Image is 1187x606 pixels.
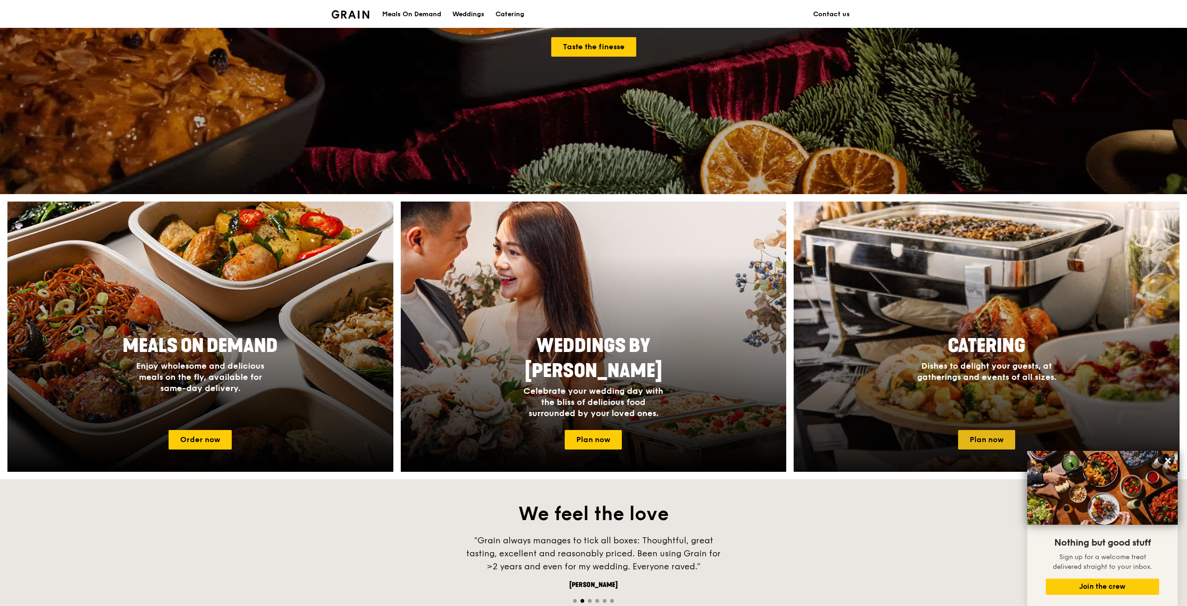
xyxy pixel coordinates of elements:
a: Plan now [565,430,622,450]
a: Weddings [447,0,490,28]
img: Grain [332,10,369,19]
a: Plan now [958,430,1015,450]
span: Nothing but good stuff [1054,537,1151,548]
img: DSC07876-Edit02-Large.jpeg [1027,451,1178,525]
div: Weddings [452,0,484,28]
span: Go to slide 1 [573,599,577,603]
a: CateringDishes to delight your guests, at gatherings and events of all sizes.Plan now [794,202,1180,472]
span: Enjoy wholesome and delicious meals on the fly, available for same-day delivery. [136,361,264,393]
span: Sign up for a welcome treat delivered straight to your inbox. [1053,553,1152,571]
div: [PERSON_NAME] [454,580,733,590]
span: Go to slide 2 [580,599,584,603]
span: Go to slide 6 [610,599,614,603]
a: Contact us [808,0,855,28]
span: Celebrate your wedding day with the bliss of delicious food surrounded by your loved ones. [523,386,663,418]
div: Meals On Demand [382,0,441,28]
a: Weddings by [PERSON_NAME]Celebrate your wedding day with the bliss of delicious food surrounded b... [401,202,787,472]
span: Go to slide 5 [603,599,607,603]
a: Meals On DemandEnjoy wholesome and delicious meals on the fly, available for same-day delivery.Or... [7,202,393,472]
span: Go to slide 3 [588,599,592,603]
span: Catering [948,335,1025,357]
button: Close [1161,453,1175,468]
span: Meals On Demand [123,335,278,357]
img: weddings-card.4f3003b8.jpg [401,202,787,472]
a: Taste the finesse [551,37,636,57]
button: Join the crew [1046,579,1159,595]
span: Dishes to delight your guests, at gatherings and events of all sizes. [917,361,1057,382]
a: Order now [169,430,232,450]
div: Catering [496,0,524,28]
div: "Grain always manages to tick all boxes: Thoughtful, great tasting, excellent and reasonably pric... [454,534,733,573]
span: Weddings by [PERSON_NAME] [525,335,662,382]
a: Catering [490,0,530,28]
span: Go to slide 4 [595,599,599,603]
img: meals-on-demand-card.d2b6f6db.png [7,202,393,472]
